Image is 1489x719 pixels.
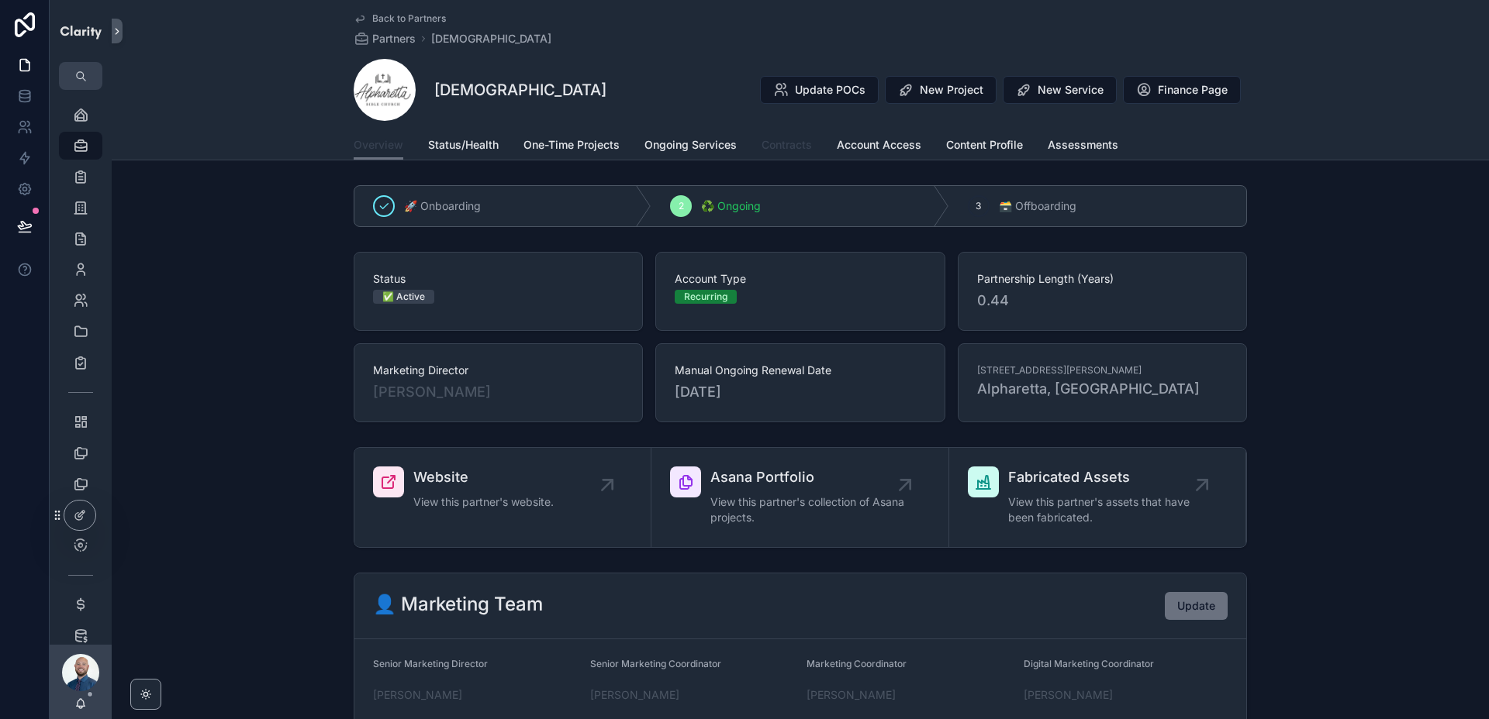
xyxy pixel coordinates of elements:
span: Fabricated Assets [1008,466,1202,488]
span: Partnership Length (Years) [977,271,1228,287]
a: [PERSON_NAME] [1024,687,1113,703]
a: Ongoing Services [644,131,737,162]
div: ✅ Active [382,290,425,304]
a: Content Profile [946,131,1023,162]
span: ♻️ Ongoing [701,198,761,214]
a: Fabricated AssetsView this partner's assets that have been fabricated. [949,448,1246,547]
a: One-Time Projects [523,131,620,162]
a: Status/Health [428,131,499,162]
button: Update [1165,592,1228,620]
a: [PERSON_NAME] [590,687,679,703]
span: Partners [372,31,416,46]
span: 3 [976,200,981,212]
a: Assessments [1048,131,1118,162]
span: Contracts [762,137,812,153]
span: Update POCs [795,82,865,98]
span: Marketing Coordinator [807,658,907,669]
a: Account Access [837,131,921,162]
span: Senior Marketing Director [373,658,488,669]
span: Asana Portfolio [710,466,904,488]
a: Overview [354,131,403,160]
span: Ongoing Services [644,137,737,153]
h1: [DEMOGRAPHIC_DATA] [434,79,606,101]
span: Digital Marketing Coordinator [1024,658,1154,669]
span: Overview [354,137,403,153]
span: [STREET_ADDRESS][PERSON_NAME] [977,364,1142,377]
button: New Project [885,76,997,104]
span: Assessments [1048,137,1118,153]
span: Content Profile [946,137,1023,153]
button: Update POCs [760,76,879,104]
a: Asana PortfolioView this partner's collection of Asana projects. [651,448,948,547]
span: New Project [920,82,983,98]
span: Update [1177,598,1215,614]
a: WebsiteView this partner's website. [354,448,651,547]
span: Status [373,271,624,287]
button: New Service [1003,76,1117,104]
span: Marketing Director [373,363,624,378]
span: 2 [679,200,684,212]
span: Status/Health [428,137,499,153]
span: Website [413,466,554,488]
img: App logo [59,19,102,43]
span: 🚀 Onboarding [404,198,481,214]
div: Recurring [684,290,727,304]
a: Contracts [762,131,812,162]
a: Partners [354,31,416,46]
span: One-Time Projects [523,137,620,153]
span: Account Type [675,271,925,287]
div: scrollable content [50,90,112,645]
a: Back to Partners [354,12,446,25]
span: Manual Ongoing Renewal Date [675,363,925,378]
span: Account Access [837,137,921,153]
span: View this partner's collection of Asana projects. [710,494,904,525]
span: [DATE] [675,381,925,403]
a: [PERSON_NAME] [373,687,462,703]
button: Finance Page [1123,76,1241,104]
span: Finance Page [1158,82,1228,98]
span: 0.44 [977,290,1228,311]
a: [PERSON_NAME] [373,381,491,403]
h2: 👤 Marketing Team [373,592,543,617]
span: New Service [1038,82,1104,98]
a: [PERSON_NAME] [807,687,896,703]
span: View this partner's website. [413,494,554,510]
a: [DEMOGRAPHIC_DATA] [431,31,551,46]
span: 🗃 Offboarding [999,198,1076,214]
span: Senior Marketing Coordinator [590,658,721,669]
span: Alpharetta, [GEOGRAPHIC_DATA] [977,378,1228,400]
span: View this partner's assets that have been fabricated. [1008,494,1202,525]
span: Back to Partners [372,12,446,25]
